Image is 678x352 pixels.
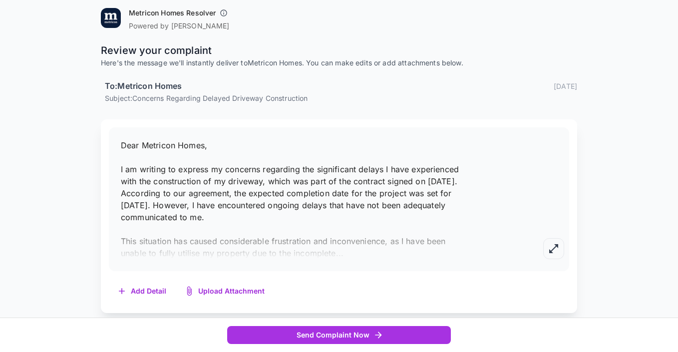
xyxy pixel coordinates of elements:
p: Subject: Concerns Regarding Delayed Driveway Construction [105,93,577,103]
h6: To: Metricon Homes [105,80,182,93]
img: Metricon Homes [101,8,121,28]
button: Send Complaint Now [227,326,451,345]
span: Dear Metricon Homes, I am writing to express my concerns regarding the significant delays I have ... [121,140,459,258]
span: ... [336,248,343,258]
p: [DATE] [554,81,577,91]
p: Review your complaint [101,43,577,58]
button: Upload Attachment [176,281,275,302]
p: Here's the message we'll instantly deliver to Metricon Homes . You can make edits or add attachme... [101,58,577,68]
button: Add Detail [109,281,176,302]
h6: Metricon Homes Resolver [129,8,216,18]
p: Powered by [PERSON_NAME] [129,21,232,31]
